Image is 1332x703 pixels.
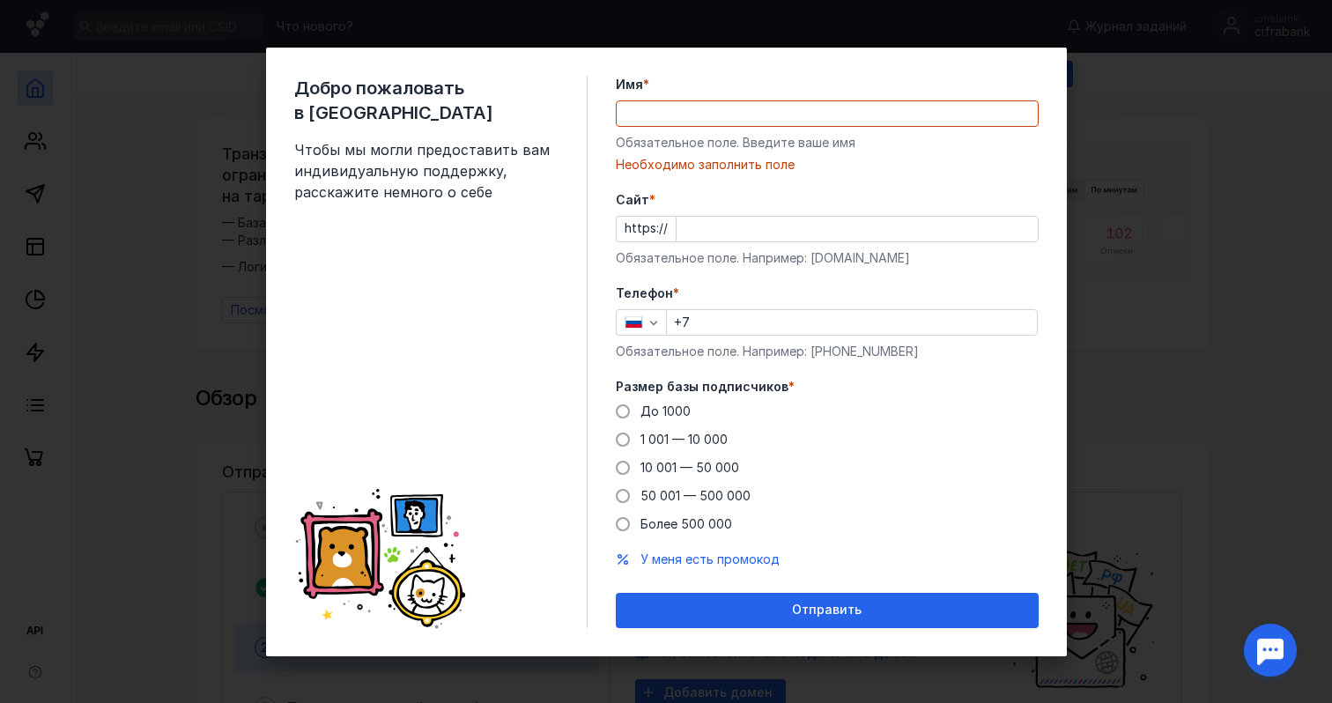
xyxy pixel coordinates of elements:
div: Обязательное поле. Например: [DOMAIN_NAME] [616,249,1039,267]
span: Имя [616,76,643,93]
button: У меня есть промокод [640,551,780,568]
span: 50 001 — 500 000 [640,488,751,503]
span: Более 500 000 [640,516,732,531]
div: Обязательное поле. Введите ваше имя [616,134,1039,152]
div: Необходимо заполнить поле [616,156,1039,174]
span: 1 001 — 10 000 [640,432,728,447]
button: Отправить [616,593,1039,628]
span: Телефон [616,285,673,302]
span: У меня есть промокод [640,551,780,566]
span: Отправить [792,603,862,618]
span: Размер базы подписчиков [616,378,788,396]
span: До 1000 [640,403,691,418]
div: Обязательное поле. Например: [PHONE_NUMBER] [616,343,1039,360]
span: Cайт [616,191,649,209]
span: 10 001 — 50 000 [640,460,739,475]
span: Добро пожаловать в [GEOGRAPHIC_DATA] [294,76,559,125]
span: Чтобы мы могли предоставить вам индивидуальную поддержку, расскажите немного о себе [294,139,559,203]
